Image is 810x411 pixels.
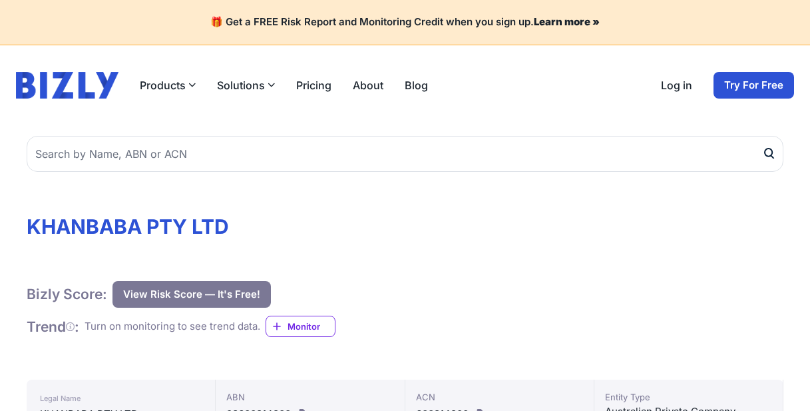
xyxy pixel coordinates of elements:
a: Learn more » [534,15,600,28]
div: ABN [226,390,393,404]
button: Products [140,77,196,93]
button: Solutions [217,77,275,93]
h1: KHANBABA PTY LTD [27,214,783,238]
h1: Trend : [27,318,79,336]
div: Entity Type [605,390,772,404]
div: Turn on monitoring to see trend data. [85,319,260,334]
a: Pricing [296,77,331,93]
a: Log in [661,77,692,93]
a: Monitor [266,316,335,337]
h4: 🎁 Get a FREE Risk Report and Monitoring Credit when you sign up. [16,16,794,29]
div: ACN [416,390,583,404]
a: Try For Free [713,72,794,99]
button: View Risk Score — It's Free! [112,281,271,308]
h1: Bizly Score: [27,285,107,303]
a: Blog [405,77,428,93]
span: Monitor [288,320,335,333]
input: Search by Name, ABN or ACN [27,136,783,172]
div: Legal Name [40,390,202,406]
a: About [353,77,383,93]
